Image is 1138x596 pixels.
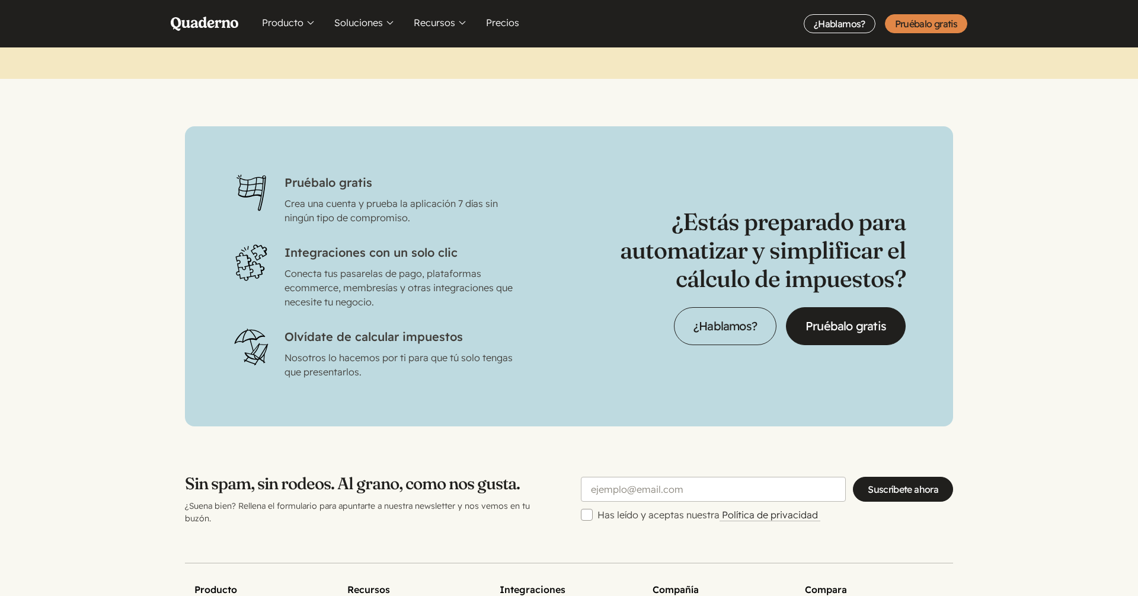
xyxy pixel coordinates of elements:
input: Suscríbete ahora [853,477,953,502]
a: Política de privacidad [720,509,820,521]
input: ejemplo@email.com [581,477,846,502]
h3: Olvídate de calcular impuestos [284,328,513,346]
p: Crea una cuenta y prueba la aplicación 7 días sin ningún tipo de compromiso. [284,196,513,225]
label: Has leído y aceptas nuestra [597,508,953,522]
h3: Pruébalo gratis [284,174,513,192]
a: Pruébalo gratis [786,307,906,345]
a: Pruébalo gratis [885,14,967,33]
h2: ¿Estás preparado para automatizar y simplificar el cálculo de impuestos? [569,208,906,293]
p: Nosotros lo hacemos por ti para que tú solo tengas que presentarlos. [284,350,513,379]
a: ¿Hablamos? [674,307,776,345]
h3: Integraciones con un solo clic [284,244,513,262]
h2: Sin spam, sin rodeos. Al grano, como nos gusta. [185,474,557,493]
a: ¿Hablamos? [804,14,875,33]
p: Conecta tus pasarelas de pago, plataformas ecommerce, membresías y otras integraciones que necesi... [284,266,513,309]
p: ¿Suena bien? Rellena el formulario para apuntarte a nuestra newsletter y nos vemos en tu buzón. [185,500,557,525]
